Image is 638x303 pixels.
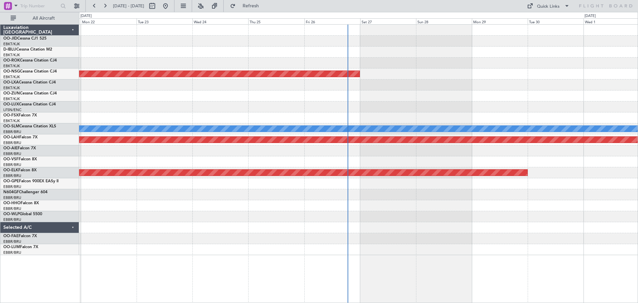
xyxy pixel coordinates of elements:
[227,1,267,11] button: Refresh
[192,18,248,24] div: Wed 24
[3,124,56,128] a: OO-SLMCessna Citation XLS
[3,234,37,238] a: OO-FAEFalcon 7X
[3,157,19,161] span: OO-VSF
[3,135,38,139] a: OO-LAHFalcon 7X
[3,168,37,172] a: OO-ELKFalcon 8X
[3,85,20,90] a: EBKT/KJK
[3,124,19,128] span: OO-SLM
[528,18,584,24] div: Tue 30
[3,146,36,150] a: OO-AIEFalcon 7X
[237,4,265,8] span: Refresh
[537,3,560,10] div: Quick Links
[3,179,58,183] a: OO-GPEFalcon 900EX EASy II
[360,18,416,24] div: Sat 27
[3,179,19,183] span: OO-GPE
[17,16,70,21] span: All Aircraft
[3,201,21,205] span: OO-HHO
[3,37,17,41] span: OO-JID
[3,184,21,189] a: EBBR/BRU
[3,118,20,123] a: EBKT/KJK
[416,18,472,24] div: Sun 28
[7,13,72,24] button: All Aircraft
[3,91,57,95] a: OO-ZUNCessna Citation CJ4
[3,206,21,211] a: EBBR/BRU
[3,162,21,167] a: EBBR/BRU
[80,13,92,19] div: [DATE]
[3,239,21,244] a: EBBR/BRU
[3,245,38,249] a: OO-LUMFalcon 7X
[3,250,21,255] a: EBBR/BRU
[3,70,20,74] span: OO-NSG
[3,212,20,216] span: OO-WLP
[472,18,528,24] div: Mon 29
[585,13,596,19] div: [DATE]
[3,107,22,112] a: LFSN/ENC
[3,201,39,205] a: OO-HHOFalcon 8X
[3,70,57,74] a: OO-NSGCessna Citation CJ4
[3,80,56,84] a: OO-LXACessna Citation CJ4
[3,135,19,139] span: OO-LAH
[3,245,20,249] span: OO-LUM
[3,48,16,52] span: D-IBLU
[248,18,304,24] div: Thu 25
[3,173,21,178] a: EBBR/BRU
[3,168,18,172] span: OO-ELK
[3,234,19,238] span: OO-FAE
[3,195,21,200] a: EBBR/BRU
[3,59,20,63] span: OO-ROK
[3,42,20,47] a: EBKT/KJK
[3,53,20,58] a: EBKT/KJK
[3,48,52,52] a: D-IBLUCessna Citation M2
[81,18,137,24] div: Mon 22
[3,59,57,63] a: OO-ROKCessna Citation CJ4
[3,37,47,41] a: OO-JIDCessna CJ1 525
[3,64,20,69] a: EBKT/KJK
[20,1,58,11] input: Trip Number
[3,140,21,145] a: EBBR/BRU
[524,1,573,11] button: Quick Links
[3,151,21,156] a: EBBR/BRU
[3,146,18,150] span: OO-AIE
[3,113,19,117] span: OO-FSX
[3,113,37,117] a: OO-FSXFalcon 7X
[304,18,360,24] div: Fri 26
[3,190,19,194] span: N604GF
[3,80,19,84] span: OO-LXA
[137,18,192,24] div: Tue 23
[3,96,20,101] a: EBKT/KJK
[3,129,21,134] a: EBBR/BRU
[3,217,21,222] a: EBBR/BRU
[113,3,144,9] span: [DATE] - [DATE]
[3,102,19,106] span: OO-LUX
[3,157,37,161] a: OO-VSFFalcon 8X
[3,91,20,95] span: OO-ZUN
[3,212,42,216] a: OO-WLPGlobal 5500
[3,102,56,106] a: OO-LUXCessna Citation CJ4
[3,190,48,194] a: N604GFChallenger 604
[3,75,20,79] a: EBKT/KJK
